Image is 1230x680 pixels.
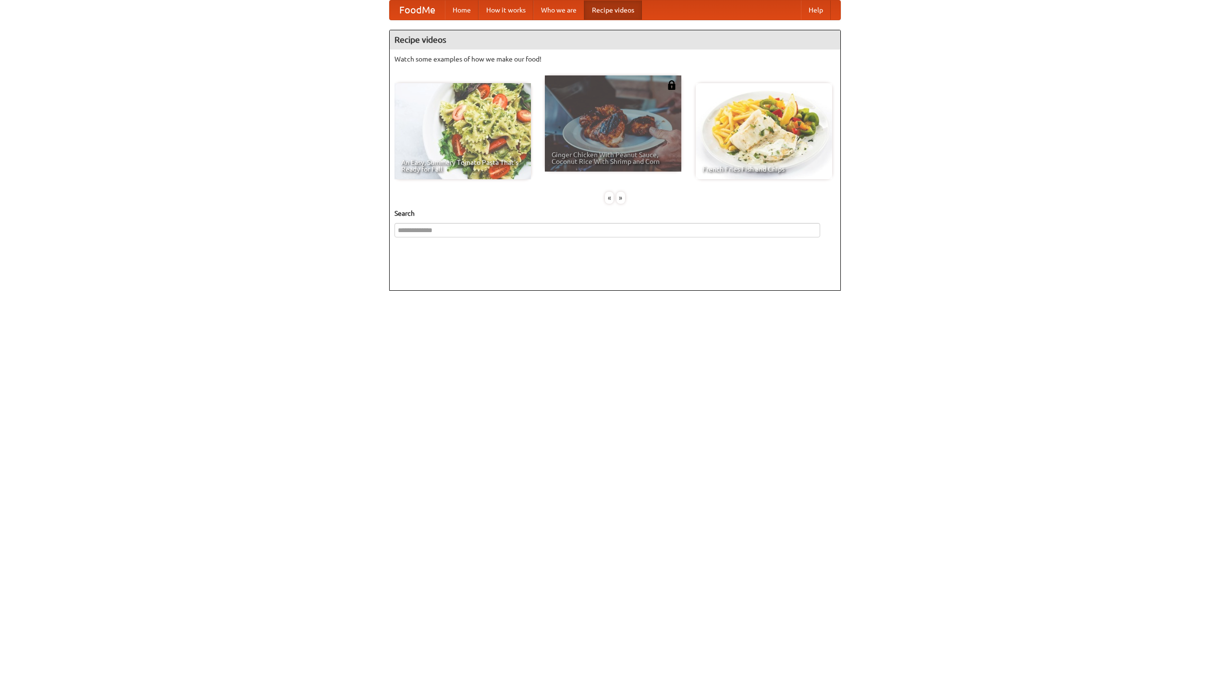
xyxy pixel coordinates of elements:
[696,83,832,179] a: French Fries Fish and Chips
[401,159,524,173] span: An Easy, Summery Tomato Pasta That's Ready for Fall
[533,0,584,20] a: Who we are
[394,83,531,179] a: An Easy, Summery Tomato Pasta That's Ready for Fall
[801,0,831,20] a: Help
[584,0,642,20] a: Recipe videos
[605,192,614,204] div: «
[394,54,836,64] p: Watch some examples of how we make our food!
[394,209,836,218] h5: Search
[479,0,533,20] a: How it works
[390,0,445,20] a: FoodMe
[445,0,479,20] a: Home
[702,166,825,173] span: French Fries Fish and Chips
[390,30,840,49] h4: Recipe videos
[667,80,676,90] img: 483408.png
[616,192,625,204] div: »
